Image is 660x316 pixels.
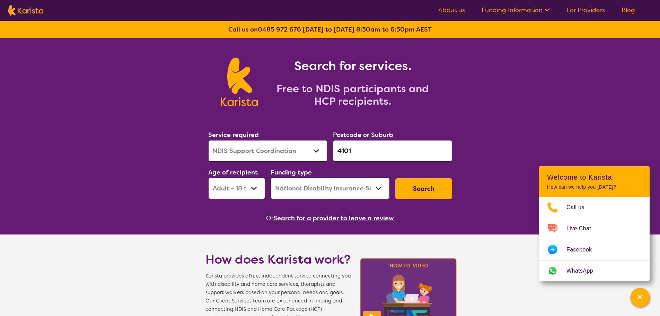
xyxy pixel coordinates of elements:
p: How can we help you [DATE]? [547,184,641,190]
h1: How does Karista work? [205,251,351,268]
a: About us [438,6,465,14]
ul: Choose channel [539,197,650,281]
a: Web link opens in a new tab. [539,261,650,281]
a: For Providers [566,6,605,14]
span: Or [266,213,273,223]
img: Karista logo [221,58,258,106]
img: Karista logo [8,5,43,16]
h2: Welcome to Karista! [547,173,641,181]
a: Blog [622,6,635,14]
div: Channel Menu [539,166,650,281]
button: Channel Menu [630,288,650,307]
a: 0485 972 676 [258,25,301,34]
span: Live Chat [566,223,599,234]
span: Facebook [566,245,600,255]
b: free [248,273,259,279]
button: Search for a provider to leave a review [273,213,394,223]
label: Service required [208,131,259,139]
input: Type [333,140,452,162]
label: Postcode or Suburb [333,131,393,139]
span: WhatsApp [566,266,601,276]
label: Age of recipient [208,168,258,177]
a: Funding Information [482,6,550,14]
h1: Search for services. [266,58,439,74]
span: Call us [566,202,593,213]
label: Funding type [271,168,312,177]
b: Call us on [DATE] to [DATE] 8:30am to 6:30pm AEST [228,25,432,34]
button: Search [395,178,452,199]
h2: Free to NDIS participants and HCP recipients. [266,83,439,108]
